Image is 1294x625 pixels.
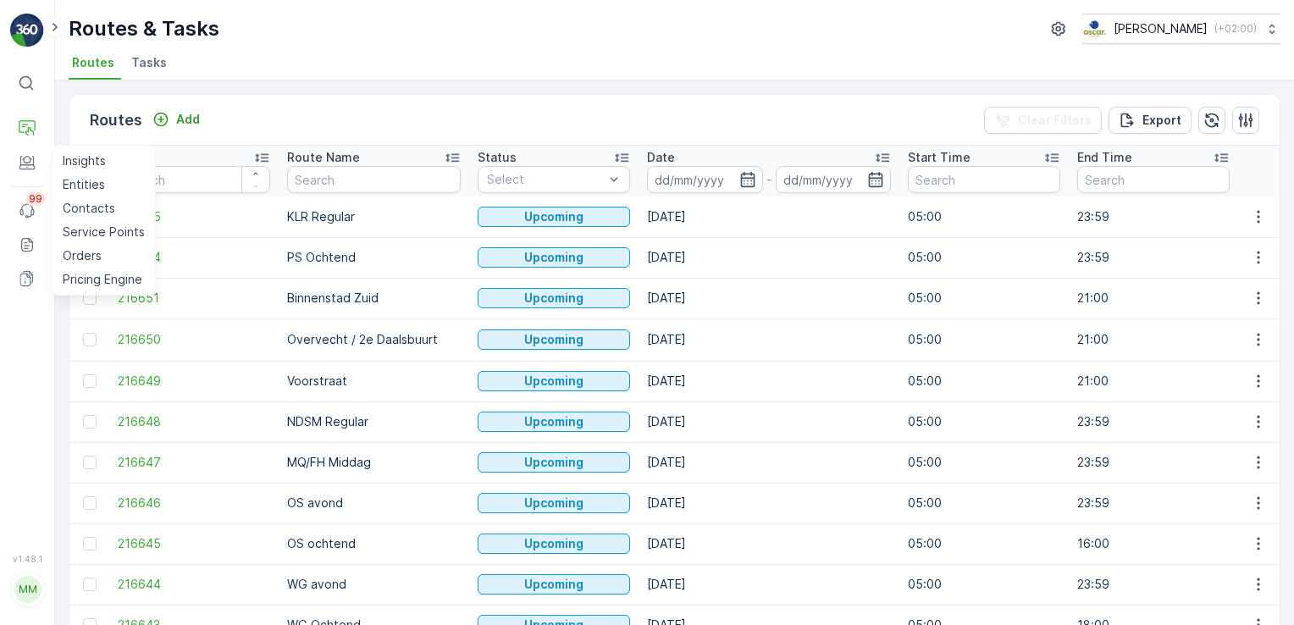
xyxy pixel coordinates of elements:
[279,318,469,361] td: Overvecht / 2e Daalsbuurt
[29,192,42,206] p: 99
[118,249,270,266] a: 216654
[639,318,899,361] td: [DATE]
[647,149,675,166] p: Date
[279,237,469,278] td: PS Ochtend
[279,523,469,564] td: OS ochtend
[639,196,899,237] td: [DATE]
[639,361,899,401] td: [DATE]
[1069,318,1238,361] td: 21:00
[899,564,1069,605] td: 05:00
[647,166,763,193] input: dd/mm/yyyy
[118,535,270,552] a: 216645
[524,331,583,348] p: Upcoming
[83,374,97,388] div: Toggle Row Selected
[118,290,270,307] a: 216651
[1069,278,1238,318] td: 21:00
[10,194,44,228] a: 99
[1069,483,1238,523] td: 23:59
[984,107,1102,134] button: Clear Filters
[478,412,630,432] button: Upcoming
[639,237,899,278] td: [DATE]
[118,331,270,348] a: 216650
[10,14,44,47] img: logo
[279,442,469,483] td: MQ/FH Middag
[14,576,41,603] div: MM
[524,576,583,593] p: Upcoming
[478,207,630,227] button: Upcoming
[1114,20,1208,37] p: [PERSON_NAME]
[83,496,97,510] div: Toggle Row Selected
[524,535,583,552] p: Upcoming
[118,413,270,430] a: 216648
[487,171,604,188] p: Select
[279,401,469,442] td: NDSM Regular
[1069,564,1238,605] td: 23:59
[10,567,44,611] button: MM
[118,454,270,471] a: 216647
[899,278,1069,318] td: 05:00
[69,15,219,42] p: Routes & Tasks
[1069,361,1238,401] td: 21:00
[524,249,583,266] p: Upcoming
[10,554,44,564] span: v 1.48.1
[90,108,142,132] p: Routes
[1069,237,1238,278] td: 23:59
[899,483,1069,523] td: 05:00
[83,578,97,591] div: Toggle Row Selected
[83,333,97,346] div: Toggle Row Selected
[1069,523,1238,564] td: 16:00
[1069,442,1238,483] td: 23:59
[146,109,207,130] button: Add
[908,149,970,166] p: Start Time
[776,166,892,193] input: dd/mm/yyyy
[899,442,1069,483] td: 05:00
[899,196,1069,237] td: 05:00
[287,149,360,166] p: Route Name
[1069,401,1238,442] td: 23:59
[1018,112,1092,129] p: Clear Filters
[524,290,583,307] p: Upcoming
[1069,196,1238,237] td: 23:59
[524,413,583,430] p: Upcoming
[908,166,1060,193] input: Search
[899,523,1069,564] td: 05:00
[1082,14,1280,44] button: [PERSON_NAME](+02:00)
[478,452,630,473] button: Upcoming
[478,574,630,595] button: Upcoming
[83,537,97,550] div: Toggle Row Selected
[524,373,583,390] p: Upcoming
[118,208,270,225] a: 216655
[118,495,270,512] a: 216646
[766,169,772,190] p: -
[72,54,114,71] span: Routes
[1109,107,1192,134] button: Export
[279,361,469,401] td: Voorstraat
[899,361,1069,401] td: 05:00
[524,495,583,512] p: Upcoming
[478,149,517,166] p: Status
[639,442,899,483] td: [DATE]
[118,373,270,390] a: 216649
[639,564,899,605] td: [DATE]
[639,483,899,523] td: [DATE]
[478,493,630,513] button: Upcoming
[478,329,630,350] button: Upcoming
[1214,22,1257,36] p: ( +02:00 )
[478,534,630,554] button: Upcoming
[279,483,469,523] td: OS avond
[1142,112,1181,129] p: Export
[639,401,899,442] td: [DATE]
[639,523,899,564] td: [DATE]
[287,166,461,193] input: Search
[118,576,270,593] a: 216644
[524,208,583,225] p: Upcoming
